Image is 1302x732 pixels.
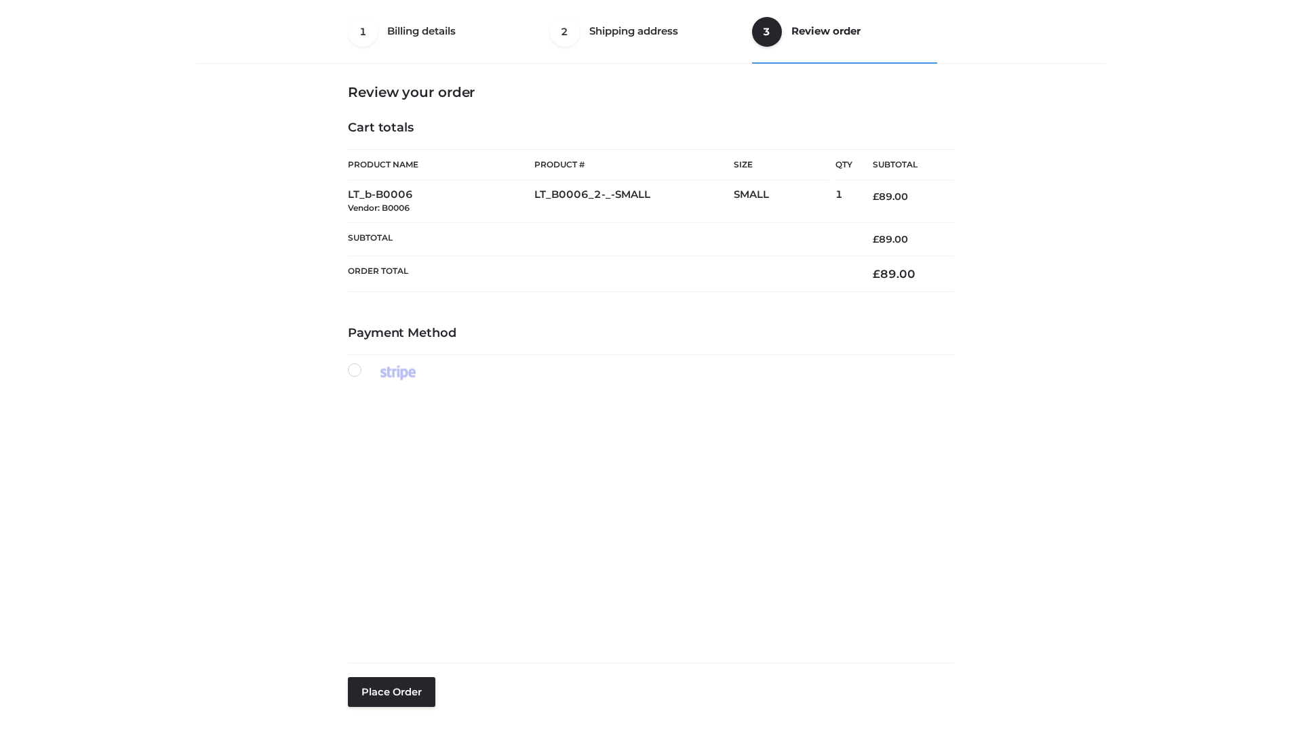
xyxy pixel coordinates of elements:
[348,677,435,707] button: Place order
[873,267,880,281] span: £
[348,121,954,136] h4: Cart totals
[852,150,954,180] th: Subtotal
[348,149,534,180] th: Product Name
[348,203,410,213] small: Vendor: B0006
[534,180,734,223] td: LT_B0006_2-_-SMALL
[873,267,915,281] bdi: 89.00
[348,180,534,223] td: LT_b-B0006
[835,149,852,180] th: Qty
[873,233,879,245] span: £
[873,190,908,203] bdi: 89.00
[734,150,829,180] th: Size
[345,394,951,640] iframe: Secure payment input frame
[348,84,954,100] h3: Review your order
[873,233,908,245] bdi: 89.00
[734,180,835,223] td: SMALL
[835,180,852,223] td: 1
[348,256,852,292] th: Order Total
[534,149,734,180] th: Product #
[873,190,879,203] span: £
[348,222,852,256] th: Subtotal
[348,326,954,341] h4: Payment Method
